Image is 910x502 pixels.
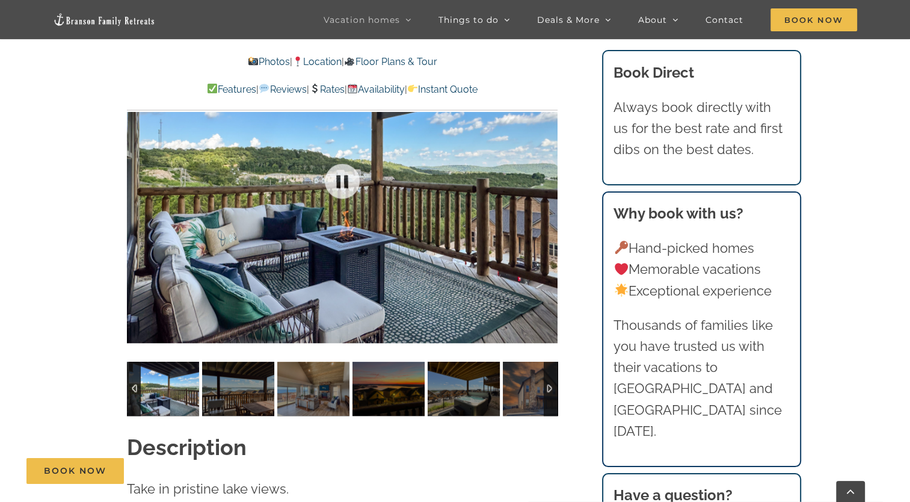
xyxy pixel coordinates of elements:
img: 📍 [293,57,303,66]
img: 👉 [408,84,417,93]
p: Thousands of families like you have trusted us with their vacations to [GEOGRAPHIC_DATA] and [GEO... [613,315,789,442]
img: Dreamweaver-Cabin-Table-Rock-Lake-2009-scaled.jpg-nggid043196-ngg0dyn-120x90-00f0w010c011r110f110... [202,362,274,416]
a: Book Now [26,458,124,484]
img: 💬 [259,84,269,93]
a: Floor Plans & Tour [344,56,437,67]
img: Dreamweaver-Cabin-at-Table-Rock-Lake-1052-Edit-scaled.jpg-nggid042884-ngg0dyn-120x90-00f0w010c011... [503,362,575,416]
span: Book Now [44,466,106,476]
img: Dreamweaver-cabin-sunset-Table-Rock-Lake-scaled.jpg-nggid042901-ngg0dyn-120x90-00f0w010c011r110f1... [352,362,425,416]
span: Contact [706,16,743,24]
img: Branson Family Retreats Logo [53,13,155,26]
a: Availability [347,84,405,95]
a: Reviews [259,84,306,95]
a: Location [292,56,342,67]
b: Book Direct [613,64,694,81]
a: Photos [248,56,290,67]
a: Features [207,84,256,95]
strong: Description [127,435,247,460]
span: Things to do [438,16,499,24]
img: 🌟 [615,284,628,297]
span: Book Now [770,8,857,31]
p: Hand-picked homes Memorable vacations Exceptional experience [613,238,789,302]
p: | | [127,54,558,70]
img: Dreamweaver-Cabin-Table-Rock-Lake-2020-scaled.jpg-nggid043203-ngg0dyn-120x90-00f0w010c011r110f110... [428,362,500,416]
img: Dreamweaver-Cabin-at-Table-Rock-Lake-1004-Edit-scaled.jpg-nggid042883-ngg0dyn-120x90-00f0w010c011... [277,362,349,416]
span: About [638,16,667,24]
span: Vacation homes [324,16,400,24]
h3: Why book with us? [613,203,789,225]
p: Always book directly with us for the best rate and first dibs on the best dates. [613,97,789,161]
img: Dreamweaver-Cabin-Table-Rock-Lake-2002-scaled.jpg-nggid043191-ngg0dyn-120x90-00f0w010c011r110f110... [127,362,199,416]
span: Deals & More [537,16,600,24]
img: 📸 [248,57,258,66]
img: ❤️ [615,262,628,276]
a: Rates [309,84,345,95]
img: 🔑 [615,241,628,254]
img: ✅ [208,84,217,93]
a: Instant Quote [407,84,478,95]
img: 💲 [310,84,319,93]
img: 🎥 [345,57,354,66]
img: 📆 [348,84,357,93]
p: | | | | [127,82,558,98]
